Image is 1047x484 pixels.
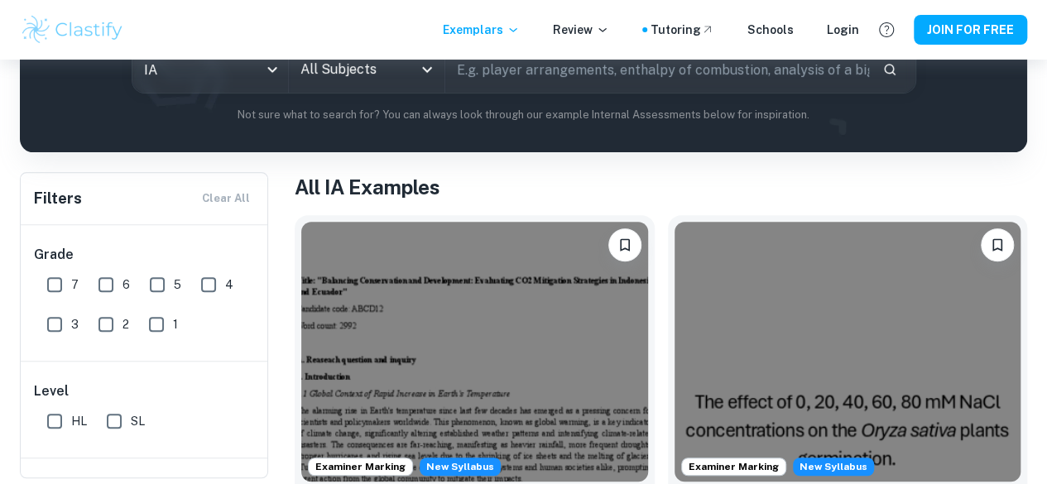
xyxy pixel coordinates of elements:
span: Examiner Marking [309,459,412,474]
span: 7 [71,276,79,294]
h6: Grade [34,245,256,265]
span: 3 [71,315,79,333]
span: 2 [122,315,129,333]
span: New Syllabus [793,458,874,476]
img: Clastify logo [20,13,125,46]
p: Review [553,21,609,39]
h1: All IA Examples [295,172,1027,202]
div: IA [132,46,288,93]
button: Search [876,55,904,84]
span: New Syllabus [420,458,501,476]
span: 6 [122,276,130,294]
span: 4 [225,276,233,294]
a: Login [827,21,859,39]
span: 5 [174,276,181,294]
input: E.g. player arrangements, enthalpy of combustion, analysis of a big city... [445,46,869,93]
img: ESS IA example thumbnail: To what extent do diPerent NaCl concentr [675,222,1021,482]
span: Examiner Marking [682,459,785,474]
h6: Filters [34,187,82,210]
div: Starting from the May 2026 session, the ESS IA requirements have changed. We created this exempla... [793,458,874,476]
button: JOIN FOR FREE [914,15,1027,45]
h6: Level [34,381,256,401]
span: HL [71,412,87,430]
p: Exemplars [443,21,520,39]
button: Help and Feedback [872,16,901,44]
span: SL [131,412,145,430]
span: 1 [173,315,178,333]
div: Starting from the May 2026 session, the ESS IA requirements have changed. We created this exempla... [420,458,501,476]
p: Not sure what to search for? You can always look through our example Internal Assessments below f... [33,107,1014,123]
button: Open [415,58,439,81]
img: ESS IA example thumbnail: To what extent do CO2 emissions contribu [301,222,648,482]
a: Schools [747,21,794,39]
button: Please log in to bookmark exemplars [608,228,641,261]
button: Please log in to bookmark exemplars [981,228,1014,261]
a: Tutoring [651,21,714,39]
